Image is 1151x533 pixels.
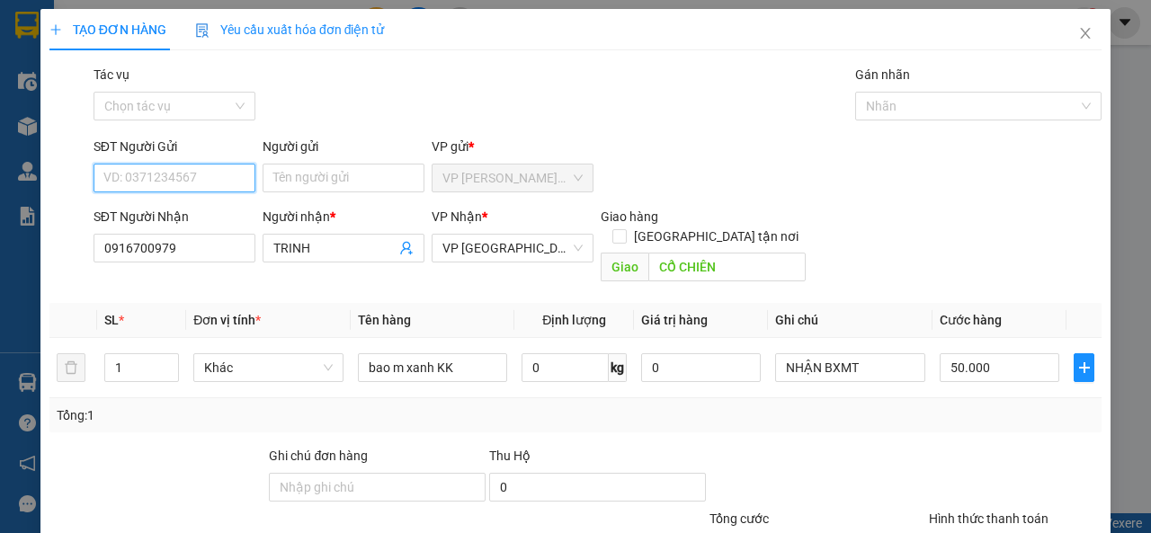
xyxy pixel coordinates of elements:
[49,23,62,36] span: plus
[648,253,805,281] input: Dọc đường
[94,67,129,82] label: Tác vụ
[7,97,145,114] span: 0965550169 -
[775,353,925,382] input: Ghi Chú
[60,10,209,27] strong: BIÊN NHẬN GỬI HÀNG
[399,241,414,255] span: user-add
[96,97,145,114] span: A ĐỊNH
[193,313,261,327] span: Đơn vị tính
[709,511,769,526] span: Tổng cước
[104,313,119,327] span: SL
[489,449,531,463] span: Thu Hộ
[358,313,411,327] span: Tên hàng
[1078,26,1093,40] span: close
[263,137,424,156] div: Người gửi
[94,207,255,227] div: SĐT Người Nhận
[929,511,1048,526] label: Hình thức thanh toán
[601,209,658,224] span: Giao hàng
[263,207,424,227] div: Người nhận
[204,354,333,381] span: Khác
[7,77,263,94] p: NHẬN:
[1074,353,1094,382] button: plus
[627,227,806,246] span: [GEOGRAPHIC_DATA] tận nơi
[768,303,932,338] th: Ghi chú
[1060,9,1111,59] button: Close
[7,35,263,69] p: GỬI:
[432,209,482,224] span: VP Nhận
[609,353,627,382] span: kg
[641,353,761,382] input: 0
[195,22,385,37] span: Yêu cầu xuất hóa đơn điện tử
[7,35,167,69] span: VP [PERSON_NAME] ([GEOGRAPHIC_DATA]) -
[940,313,1002,327] span: Cước hàng
[57,353,85,382] button: delete
[432,137,593,156] div: VP gửi
[641,313,708,327] span: Giá trị hàng
[1075,360,1093,375] span: plus
[50,77,174,94] span: VP Trà Vinh (Hàng)
[47,117,109,134] span: K BAO BỂ
[269,473,486,502] input: Ghi chú đơn hàng
[442,164,583,191] span: VP Trần Phú (Hàng)
[542,313,606,327] span: Định lượng
[49,22,166,37] span: TẠO ĐƠN HÀNG
[358,353,508,382] input: VD: Bàn, Ghế
[601,253,648,281] span: Giao
[94,137,255,156] div: SĐT Người Gửi
[855,67,910,82] label: Gán nhãn
[269,449,368,463] label: Ghi chú đơn hàng
[195,23,210,38] img: icon
[7,117,109,134] span: GIAO:
[442,235,583,262] span: VP Bình Phú
[57,405,446,425] div: Tổng: 1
